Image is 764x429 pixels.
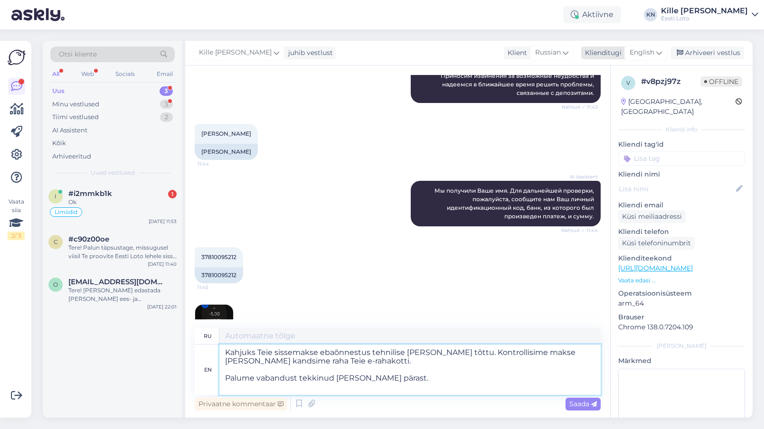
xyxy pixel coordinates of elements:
div: Uus [52,86,65,96]
div: Email [155,68,175,80]
div: # v8pzj97z [641,76,700,87]
p: Chrome 138.0.7204.109 [618,322,745,332]
span: Nähtud ✓ 11:44 [561,227,598,234]
span: Uued vestlused [91,168,135,177]
div: Minu vestlused [52,100,99,109]
div: 1 [168,190,177,198]
div: Küsi meiliaadressi [618,210,686,223]
span: Saada [569,400,597,408]
span: Offline [700,76,742,87]
span: 37810095212 [201,253,236,261]
input: Lisa nimi [619,184,734,194]
div: Socials [113,68,137,80]
div: All [50,68,61,80]
div: Klienditugi [581,48,622,58]
p: Kliendi nimi [618,169,745,179]
img: Attachment [195,305,233,343]
img: Askly Logo [8,48,26,66]
p: Vaata edasi ... [618,276,745,285]
span: Мы получили Ваше имя. Для дальнейшей проверки, пожалуйста, сообщите нам Ваш личный идентификацион... [434,187,595,220]
p: Klienditeekond [618,253,745,263]
div: Aktiivne [563,6,621,23]
span: 11:44 [198,160,233,168]
div: Web [79,68,96,80]
span: O [53,281,58,288]
div: Tere! [PERSON_NAME] edastada [PERSON_NAME] ees- ja perekonnanimi, isikukood, pank, [PERSON_NAME] ... [68,286,177,303]
div: [GEOGRAPHIC_DATA], [GEOGRAPHIC_DATA] [621,97,736,117]
span: Limiidid [55,209,77,215]
span: #i2mmkb1k [68,189,112,198]
span: i [55,193,57,200]
div: Vaata siia [8,197,25,240]
span: #c90z00oe [68,235,109,243]
div: Küsi telefoninumbrit [618,237,695,250]
span: c [54,238,58,245]
div: juhib vestlust [284,48,333,58]
p: Kliendi email [618,200,745,210]
span: [PERSON_NAME] [201,130,251,137]
p: Märkmed [618,356,745,366]
a: [URL][DOMAIN_NAME] [618,264,693,272]
a: Kille [PERSON_NAME]Eesti Loto [661,7,758,22]
p: Kliendi telefon [618,227,745,237]
div: Tere! Palun täpsustage, missugusel viisil Te proovite Eesti Loto lehele sisse logida ning millise... [68,243,177,261]
div: Klient [504,48,527,58]
p: Kliendi tag'id [618,140,745,149]
p: Operatsioonisüsteem [618,289,745,298]
span: Nähtud ✓ 11:43 [562,103,598,111]
div: Arhiveeritud [52,152,91,161]
div: en [204,362,212,378]
span: 11:45 [198,284,233,291]
div: Privaatne kommentaar [195,398,287,410]
div: 3 [160,100,173,109]
span: Kille [PERSON_NAME] [199,47,272,58]
div: KN [644,8,657,21]
span: Otsi kliente [59,49,97,59]
div: [DATE] 22:01 [147,303,177,310]
div: Kille [PERSON_NAME] [661,7,748,15]
div: AI Assistent [52,126,87,135]
div: [DATE] 11:53 [149,218,177,225]
div: [PERSON_NAME] [195,144,258,160]
input: Lisa tag [618,151,745,166]
div: 2 [160,112,173,122]
p: Brauser [618,312,745,322]
div: [DATE] 11:40 [148,261,177,268]
div: Tiimi vestlused [52,112,99,122]
div: Ok [68,198,177,206]
div: Kliendi info [618,125,745,134]
span: English [630,47,654,58]
div: 2 / 3 [8,232,25,240]
span: v [626,79,630,86]
span: Oyromiro@gmail.com [68,278,167,286]
span: AI Assistent [562,173,598,180]
p: arm_64 [618,298,745,308]
div: Kõik [52,139,66,148]
textarea: Kahjuks Teie sissemakse ebaõnnestus tehnilise [PERSON_NAME] tõttu. Kontrollisime makse [PERSON_NA... [219,345,601,395]
div: [PERSON_NAME] [618,342,745,350]
div: ru [204,328,212,344]
div: Arhiveeri vestlus [671,47,744,59]
div: 3 [160,86,173,96]
div: 37810095212 [195,267,243,283]
div: Eesti Loto [661,15,748,22]
span: Russian [535,47,561,58]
